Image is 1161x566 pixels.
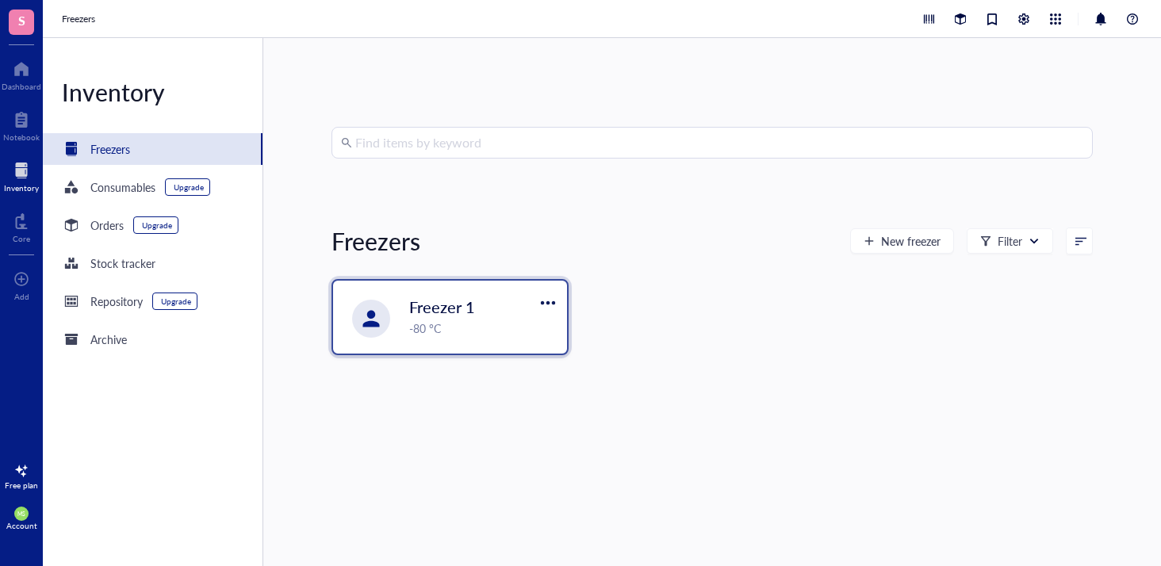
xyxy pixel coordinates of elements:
a: Archive [43,323,262,355]
div: Add [14,292,29,301]
div: Orders [90,216,124,234]
div: Free plan [5,480,38,490]
a: Freezers [62,11,98,27]
div: Repository [90,293,143,310]
a: Core [13,208,30,243]
a: RepositoryUpgrade [43,285,262,317]
span: S [18,10,25,30]
div: Freezers [90,140,130,158]
div: Consumables [90,178,155,196]
a: Notebook [3,107,40,142]
a: OrdersUpgrade [43,209,262,241]
a: Inventory [4,158,39,193]
a: Stock tracker [43,247,262,279]
div: Upgrade [161,296,191,306]
div: Archive [90,331,127,348]
div: Inventory [4,183,39,193]
div: Inventory [43,76,262,108]
div: Upgrade [174,182,204,192]
span: MS [17,511,25,517]
div: Filter [998,232,1022,250]
div: Freezers [331,225,420,257]
span: Freezer 1 [409,296,475,318]
div: Dashboard [2,82,41,91]
span: New freezer [881,235,941,247]
div: Stock tracker [90,254,155,272]
a: Freezers [43,133,262,165]
a: Dashboard [2,56,41,91]
div: Upgrade [142,220,172,230]
a: ConsumablesUpgrade [43,171,262,203]
div: Core [13,234,30,243]
div: Notebook [3,132,40,142]
div: -80 °C [409,319,558,337]
div: Account [6,521,37,530]
button: New freezer [850,228,954,254]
